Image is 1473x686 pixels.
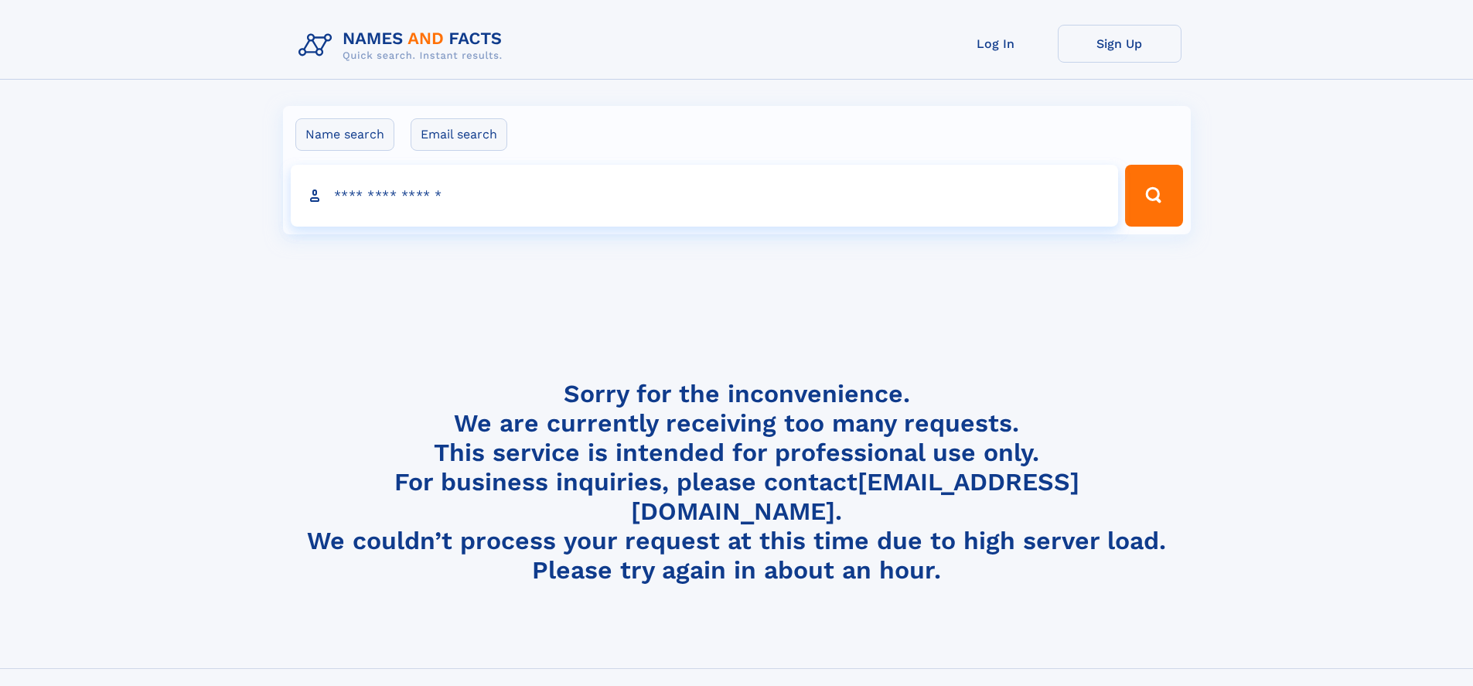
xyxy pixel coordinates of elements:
[292,379,1181,585] h4: Sorry for the inconvenience. We are currently receiving too many requests. This service is intend...
[291,165,1119,227] input: search input
[411,118,507,151] label: Email search
[1125,165,1182,227] button: Search Button
[295,118,394,151] label: Name search
[1058,25,1181,63] a: Sign Up
[934,25,1058,63] a: Log In
[292,25,515,67] img: Logo Names and Facts
[631,467,1079,526] a: [EMAIL_ADDRESS][DOMAIN_NAME]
